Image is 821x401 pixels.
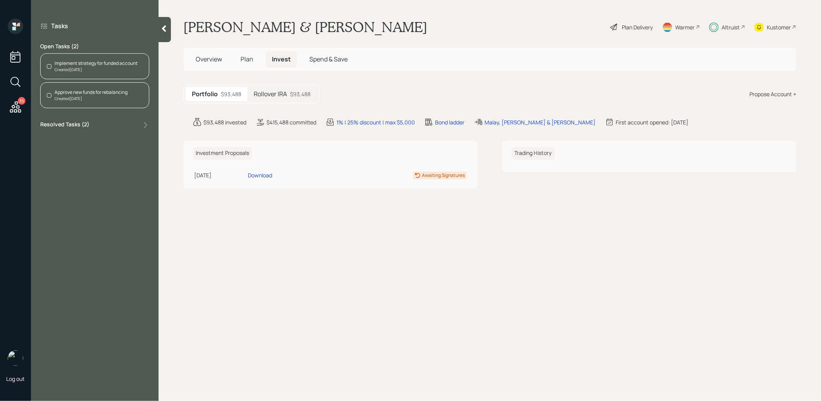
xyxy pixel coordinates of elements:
[196,55,222,63] span: Overview
[290,90,311,98] div: $93,488
[435,118,464,126] div: Bond ladder
[254,90,287,98] h5: Rollover IRA
[675,23,695,31] div: Warmer
[336,118,415,126] div: 1% | 25% discount | max $5,000
[194,171,245,179] div: [DATE]
[485,118,596,126] div: Malay, [PERSON_NAME] & [PERSON_NAME]
[18,97,26,105] div: 35
[722,23,740,31] div: Altruist
[512,147,555,160] h6: Trading History
[422,172,465,179] div: Awaiting Signatures
[309,55,348,63] span: Spend & Save
[193,147,252,160] h6: Investment Proposals
[40,42,149,50] label: Open Tasks ( 2 )
[55,60,138,67] div: Implement strategy for funded account
[55,96,128,102] div: Created [DATE]
[6,375,25,382] div: Log out
[203,118,246,126] div: $93,488 invested
[616,118,688,126] div: First account opened: [DATE]
[51,22,68,30] label: Tasks
[55,89,128,96] div: Approve new funds for rebalancing
[272,55,291,63] span: Invest
[183,19,427,36] h1: [PERSON_NAME] & [PERSON_NAME]
[192,90,218,98] h5: Portfolio
[8,350,23,366] img: treva-nostdahl-headshot.png
[248,171,272,179] div: Download
[622,23,653,31] div: Plan Delivery
[241,55,253,63] span: Plan
[221,90,241,98] div: $93,488
[55,67,138,73] div: Created [DATE]
[767,23,791,31] div: Kustomer
[40,121,89,130] label: Resolved Tasks ( 2 )
[266,118,316,126] div: $415,488 committed
[749,90,796,98] div: Propose Account +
